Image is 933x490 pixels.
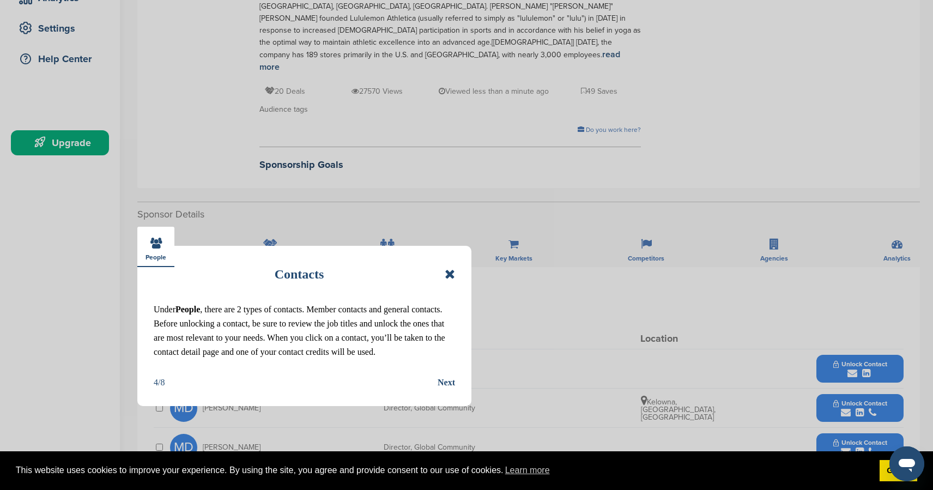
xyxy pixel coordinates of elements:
[275,262,324,286] h1: Contacts
[154,376,165,390] div: 4/8
[16,462,871,479] span: This website uses cookies to improve your experience. By using the site, you agree and provide co...
[889,446,924,481] iframe: Button to launch messaging window
[438,376,455,390] button: Next
[504,462,552,479] a: learn more about cookies
[154,303,455,359] p: Under , there are 2 types of contacts. Member contacts and general contacts. Before unlocking a c...
[880,460,917,482] a: dismiss cookie message
[175,305,200,314] b: People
